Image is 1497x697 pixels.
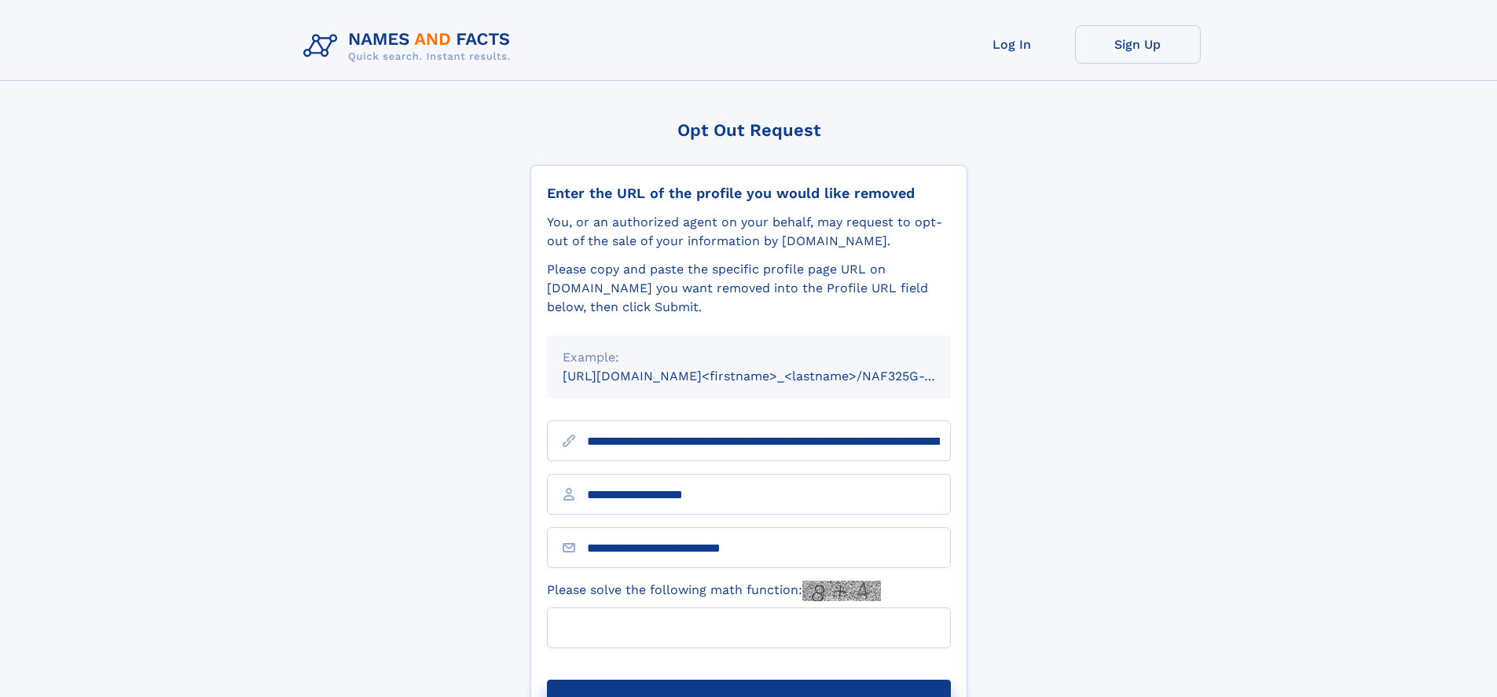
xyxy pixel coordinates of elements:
a: Sign Up [1075,25,1201,64]
div: You, or an authorized agent on your behalf, may request to opt-out of the sale of your informatio... [547,213,951,251]
small: [URL][DOMAIN_NAME]<firstname>_<lastname>/NAF325G-xxxxxxxx [563,369,981,383]
div: Opt Out Request [530,120,967,140]
div: Example: [563,348,935,367]
div: Please copy and paste the specific profile page URL on [DOMAIN_NAME] you want removed into the Pr... [547,260,951,317]
a: Log In [949,25,1075,64]
img: Logo Names and Facts [297,25,523,68]
div: Enter the URL of the profile you would like removed [547,185,951,202]
label: Please solve the following math function: [547,581,881,601]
